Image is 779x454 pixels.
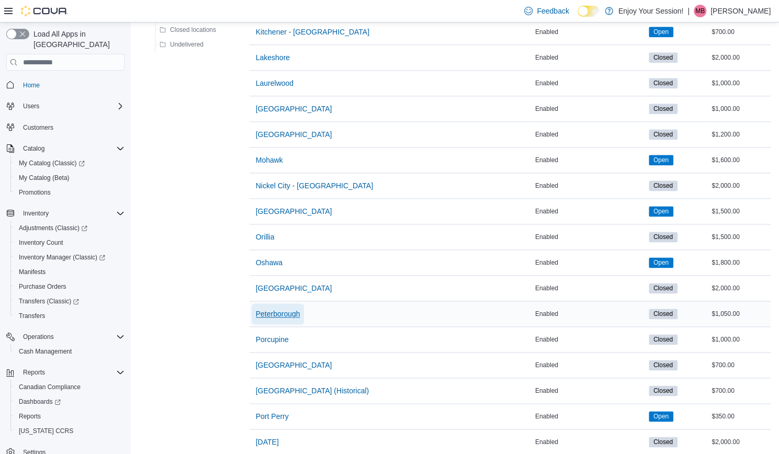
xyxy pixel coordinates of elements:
span: My Catalog (Beta) [15,172,125,184]
span: Lakeshore [256,52,290,63]
span: Home [19,78,125,91]
span: Closed locations [170,26,216,35]
a: Inventory Count [15,236,67,249]
span: Catalog [19,142,125,155]
span: Closed [653,386,673,395]
span: Transfers (Classic) [15,295,125,308]
div: Enabled [533,205,647,218]
span: Inventory Manager (Classic) [15,251,125,264]
button: Mohawk [252,150,287,171]
div: $2,000.00 [709,51,771,64]
span: Closed [653,104,673,113]
a: My Catalog (Classic) [10,156,129,171]
button: [GEOGRAPHIC_DATA] [252,124,336,145]
span: My Catalog (Classic) [15,157,125,169]
button: Promotions [10,185,129,200]
a: Inventory Manager (Classic) [15,251,109,264]
span: Adjustments (Classic) [19,224,87,232]
span: Promotions [19,188,51,197]
span: Undelivered [170,41,204,49]
span: Reports [15,410,125,423]
button: Customers [2,120,129,135]
div: $1,000.00 [709,103,771,115]
a: [US_STATE] CCRS [15,425,77,437]
button: Manifests [10,265,129,279]
span: Inventory [19,207,125,220]
div: Enabled [533,410,647,423]
a: Customers [19,121,58,134]
div: $1,000.00 [709,77,771,89]
span: Closed [653,181,673,190]
a: Transfers (Classic) [15,295,83,308]
span: Inventory Count [15,236,125,249]
span: Peterborough [256,309,300,319]
span: Adjustments (Classic) [15,222,125,234]
span: Closed [653,232,673,242]
button: [GEOGRAPHIC_DATA] [252,201,336,222]
button: Oshawa [252,252,287,273]
div: $1,500.00 [709,205,771,218]
span: Inventory [23,209,49,218]
span: Purchase Orders [19,282,66,291]
span: Transfers [19,312,45,320]
span: Closed [653,78,673,88]
span: [DATE] [256,437,279,447]
button: Port Perry [252,406,293,427]
div: Matty Buchan [694,5,706,17]
button: Reports [2,365,129,380]
span: Dashboards [15,395,125,408]
button: Orillia [252,226,279,247]
span: Catalog [23,144,44,153]
button: [GEOGRAPHIC_DATA] [252,98,336,119]
span: Kitchener - [GEOGRAPHIC_DATA] [256,27,369,37]
div: $1,600.00 [709,154,771,166]
button: Inventory Count [10,235,129,250]
span: Manifests [15,266,125,278]
div: Enabled [533,77,647,89]
span: Reports [19,412,41,421]
span: Dashboards [19,398,61,406]
div: Enabled [533,359,647,371]
span: Closed [653,130,673,139]
span: Operations [23,333,54,341]
span: Canadian Compliance [19,383,81,391]
span: Cash Management [15,345,125,358]
span: Open [653,207,669,216]
div: Enabled [533,333,647,346]
button: Peterborough [252,303,304,324]
a: Cash Management [15,345,76,358]
input: Dark Mode [578,6,600,17]
span: Closed [653,309,673,319]
span: [GEOGRAPHIC_DATA] [256,283,332,293]
div: Enabled [533,51,647,64]
p: Enjoy Your Session! [618,5,684,17]
button: [US_STATE] CCRS [10,424,129,438]
span: Transfers [15,310,125,322]
div: $1,800.00 [709,256,771,269]
span: Operations [19,331,125,343]
div: $700.00 [709,26,771,38]
div: Enabled [533,154,647,166]
span: Open [649,411,673,422]
div: Enabled [533,128,647,141]
span: Open [649,155,673,165]
span: Laurelwood [256,78,293,88]
span: Nickel City - [GEOGRAPHIC_DATA] [256,180,373,191]
button: Operations [19,331,58,343]
div: Enabled [533,384,647,397]
img: Cova [21,6,68,16]
span: Closed [649,78,678,88]
span: Reports [19,366,125,379]
span: Feedback [537,6,569,16]
div: Enabled [533,103,647,115]
button: Inventory [19,207,53,220]
button: Laurelwood [252,73,298,94]
button: [GEOGRAPHIC_DATA] [252,355,336,376]
span: Manifests [19,268,46,276]
a: Inventory Manager (Classic) [10,250,129,265]
span: Closed [653,335,673,344]
span: Port Perry [256,411,289,422]
span: Closed [653,360,673,370]
span: Open [649,27,673,37]
span: My Catalog (Classic) [19,159,85,167]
